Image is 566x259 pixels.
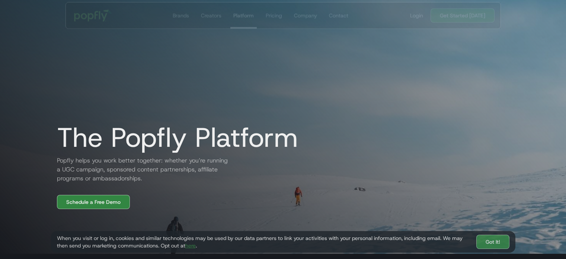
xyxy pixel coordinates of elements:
h1: The Popfly Platform [51,123,298,152]
a: Login [407,12,426,19]
a: Platform [230,3,256,29]
h2: Popfly helps you work better together: whether you’re running a UGC campaign, sponsored content p... [51,156,230,183]
div: Brands [172,12,189,19]
a: home [69,4,117,27]
div: When you visit or log in, cookies and similar technologies may be used by our data partners to li... [57,234,470,249]
a: Company [291,3,320,29]
div: Creators [201,12,221,19]
a: here [185,242,196,249]
div: Contact [329,12,348,19]
a: Brands [169,3,192,29]
a: Schedule a Free Demo [57,195,130,209]
a: Pricing [262,3,285,29]
div: Platform [233,12,253,19]
div: Pricing [265,12,282,19]
a: Contact [326,3,351,29]
div: Company [294,12,317,19]
a: Get Started [DATE] [431,9,495,23]
div: Login [410,12,423,19]
a: Got It! [476,235,509,249]
a: Creators [198,3,224,29]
